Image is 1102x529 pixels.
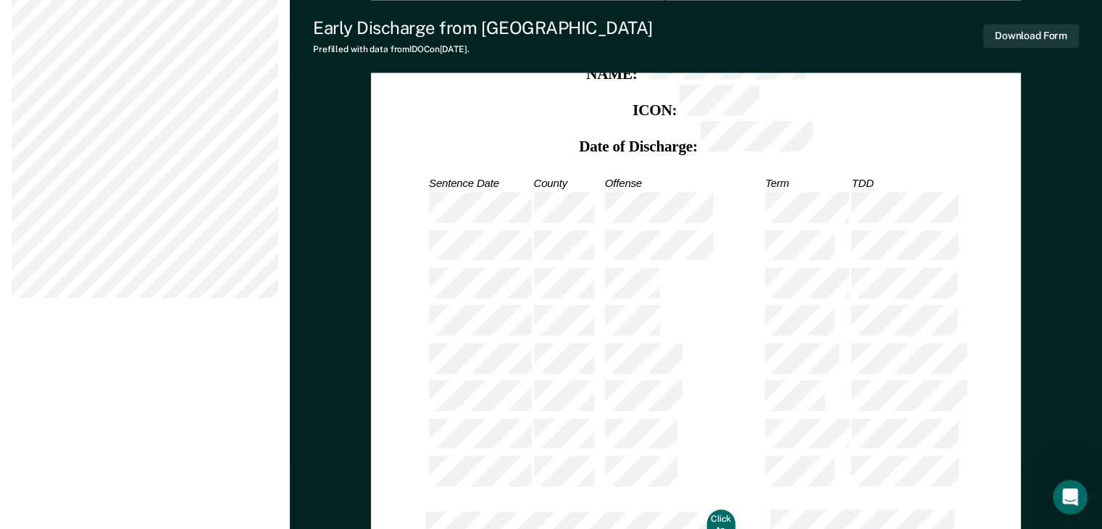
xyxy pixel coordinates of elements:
div: Prefilled with data from IDOC on [DATE] . [313,44,653,54]
th: TDD [851,175,969,191]
th: Offense [604,175,764,191]
th: County [533,175,604,191]
button: Download Form [983,24,1079,48]
th: Term [764,175,851,191]
span: ICON: [633,102,677,119]
th: Sentence Date [428,175,533,191]
span: NAME: [586,66,637,83]
span: Date of Discharge: [579,138,698,155]
div: Early Discharge from [GEOGRAPHIC_DATA] [313,17,653,38]
iframe: Intercom live chat [1053,480,1088,515]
